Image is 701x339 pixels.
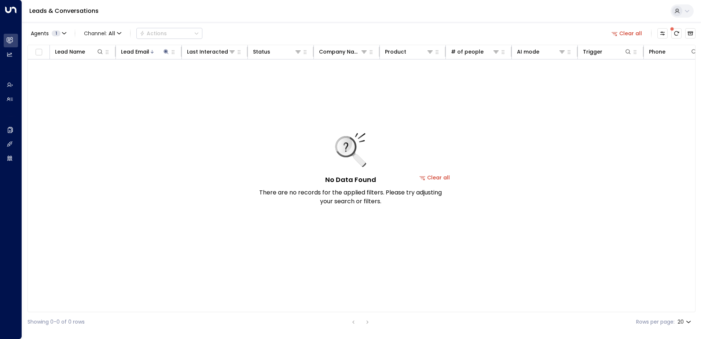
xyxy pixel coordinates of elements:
div: AI mode [517,47,566,56]
div: Status [253,47,270,56]
div: Product [385,47,434,56]
div: Trigger [583,47,632,56]
p: There are no records for the applied filters. Please try adjusting your search or filters. [259,188,442,206]
div: # of people [451,47,500,56]
button: Actions [136,28,202,39]
div: Lead Name [55,47,104,56]
span: 1 [52,30,60,36]
div: Phone [649,47,665,56]
label: Rows per page: [636,318,675,326]
div: # of people [451,47,484,56]
div: Status [253,47,302,56]
div: Showing 0-0 of 0 rows [27,318,85,326]
nav: pagination navigation [349,317,372,327]
button: Archived Leads [685,28,696,39]
div: Last Interacted [187,47,228,56]
button: Customize [657,28,668,39]
span: There are new threads available. Refresh the grid to view the latest updates. [671,28,682,39]
button: Channel:All [81,28,124,39]
div: Lead Name [55,47,85,56]
span: All [109,30,115,36]
div: Company Name [319,47,360,56]
a: Leads & Conversations [29,7,99,15]
span: Channel: [81,28,124,39]
div: Lead Email [121,47,170,56]
div: Actions [140,30,167,37]
span: Toggle select all [34,48,43,57]
div: Product [385,47,406,56]
div: Company Name [319,47,368,56]
div: 20 [678,317,693,327]
h5: No Data Found [325,175,376,185]
div: Button group with a nested menu [136,28,202,39]
div: Phone [649,47,698,56]
span: Agents [31,31,49,36]
div: Last Interacted [187,47,236,56]
div: Trigger [583,47,602,56]
button: Agents1 [27,28,69,39]
div: AI mode [517,47,539,56]
button: Clear all [609,28,645,39]
div: Lead Email [121,47,149,56]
